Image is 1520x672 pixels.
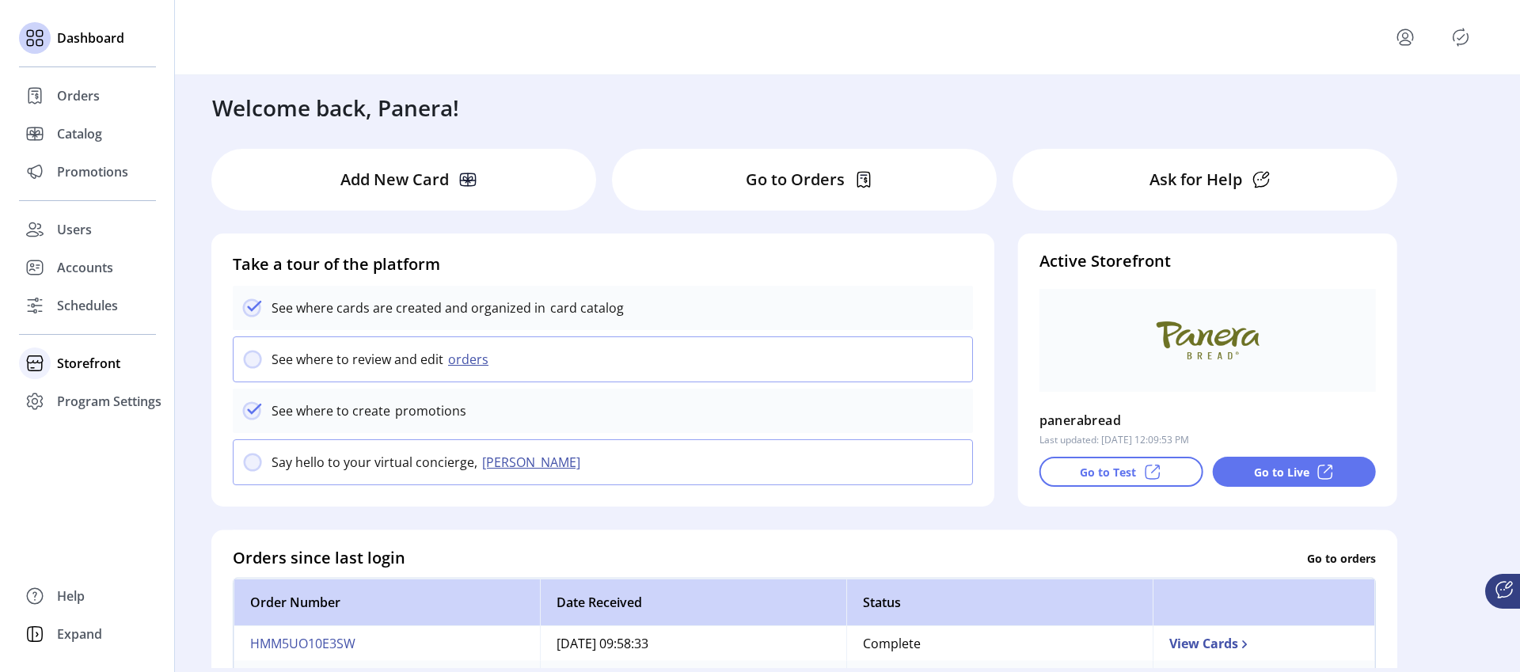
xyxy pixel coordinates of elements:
p: Go to Live [1254,464,1309,480]
span: Accounts [57,258,113,277]
p: Go to Orders [746,168,845,192]
p: card catalog [545,298,624,317]
h4: Active Storefront [1039,249,1376,273]
td: [DATE] 09:58:33 [540,626,846,661]
th: Status [846,579,1153,626]
p: Go to orders [1307,549,1376,566]
p: promotions [390,401,466,420]
span: Program Settings [57,392,161,411]
p: Last updated: [DATE] 12:09:53 PM [1039,433,1189,447]
h4: Take a tour of the platform [233,252,973,276]
th: Date Received [540,579,846,626]
p: panerabread [1039,408,1121,433]
p: See where to create [272,401,390,420]
p: See where to review and edit [272,350,443,369]
span: Users [57,220,92,239]
h3: Welcome back, Panera! [212,91,459,124]
p: Say hello to your virtual concierge, [272,453,477,472]
p: Add New Card [340,168,449,192]
th: Order Number [234,579,540,626]
h4: Orders since last login [233,546,405,570]
span: Dashboard [57,28,124,47]
span: Catalog [57,124,102,143]
button: orders [443,350,498,369]
button: menu [1393,25,1418,50]
td: View Cards [1153,626,1375,661]
span: Orders [57,86,100,105]
p: Ask for Help [1149,168,1242,192]
p: See where cards are created and organized in [272,298,545,317]
span: Schedules [57,296,118,315]
td: HMM5UO10E3SW [234,626,540,661]
span: Promotions [57,162,128,181]
p: Go to Test [1080,464,1136,480]
span: Expand [57,625,102,644]
td: Complete [846,626,1153,661]
span: Help [57,587,85,606]
span: Storefront [57,354,120,373]
button: Publisher Panel [1448,25,1473,50]
button: [PERSON_NAME] [477,453,590,472]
